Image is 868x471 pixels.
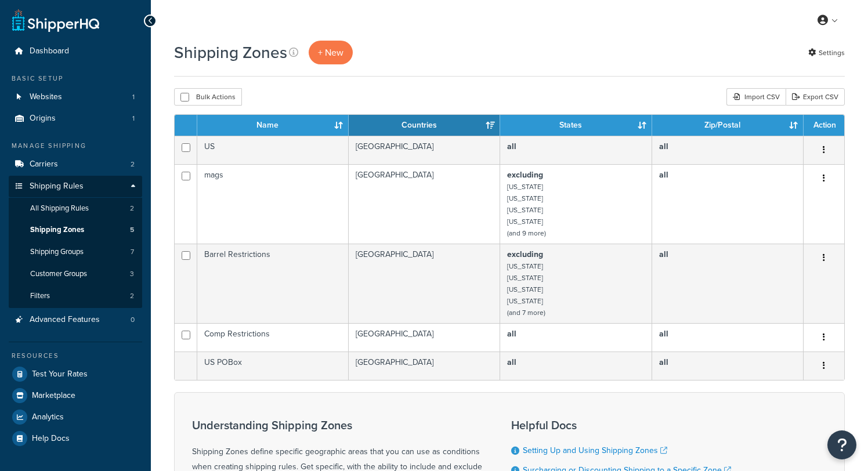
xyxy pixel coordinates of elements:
span: Advanced Features [30,315,100,325]
a: All Shipping Rules 2 [9,198,142,219]
td: Comp Restrictions [197,323,349,352]
th: Name: activate to sort column ascending [197,115,349,136]
b: all [507,140,516,153]
div: Basic Setup [9,74,142,84]
span: 1 [132,92,135,102]
a: Customer Groups 3 [9,263,142,285]
td: mags [197,164,349,244]
li: Help Docs [9,428,142,449]
span: 1 [132,114,135,124]
small: [US_STATE] [507,193,543,204]
th: States: activate to sort column ascending [500,115,652,136]
span: 7 [131,247,134,257]
h3: Helpful Docs [511,419,731,432]
span: Analytics [32,412,64,422]
li: Customer Groups [9,263,142,285]
a: Analytics [9,407,142,427]
b: excluding [507,248,543,260]
li: Carriers [9,154,142,175]
small: (and 9 more) [507,228,546,238]
button: Open Resource Center [827,430,856,459]
span: Customer Groups [30,269,87,279]
span: 2 [131,160,135,169]
b: all [507,356,516,368]
span: Origins [30,114,56,124]
small: [US_STATE] [507,182,543,192]
span: Filters [30,291,50,301]
a: Export CSV [786,88,845,106]
h3: Understanding Shipping Zones [192,419,482,432]
a: Settings [808,45,845,61]
th: Countries: activate to sort column ascending [349,115,500,136]
a: Marketplace [9,385,142,406]
a: Carriers 2 [9,154,142,175]
b: all [659,169,668,181]
span: All Shipping Rules [30,204,89,213]
li: Shipping Groups [9,241,142,263]
li: Shipping Zones [9,219,142,241]
a: Shipping Rules [9,176,142,197]
a: Setting Up and Using Shipping Zones [523,444,667,456]
small: [US_STATE] [507,296,543,306]
span: 5 [130,225,134,235]
span: + New [318,46,343,59]
small: [US_STATE] [507,205,543,215]
span: Shipping Groups [30,247,84,257]
span: 0 [131,315,135,325]
td: US POBox [197,352,349,380]
li: Origins [9,108,142,129]
a: Test Your Rates [9,364,142,385]
small: [US_STATE] [507,273,543,283]
b: all [659,356,668,368]
td: [GEOGRAPHIC_DATA] [349,323,500,352]
li: All Shipping Rules [9,198,142,219]
h1: Shipping Zones [174,41,287,64]
a: Websites 1 [9,86,142,108]
span: 2 [130,291,134,301]
span: 2 [130,204,134,213]
b: all [659,140,668,153]
td: [GEOGRAPHIC_DATA] [349,136,500,164]
span: Marketplace [32,391,75,401]
a: Dashboard [9,41,142,62]
span: Test Your Rates [32,369,88,379]
div: Manage Shipping [9,141,142,151]
span: Help Docs [32,434,70,444]
td: [GEOGRAPHIC_DATA] [349,244,500,323]
th: Zip/Postal: activate to sort column ascending [652,115,804,136]
span: Shipping Rules [30,182,84,191]
a: + New [309,41,353,64]
b: all [659,248,668,260]
small: [US_STATE] [507,216,543,227]
span: Dashboard [30,46,69,56]
small: (and 7 more) [507,307,545,318]
b: excluding [507,169,543,181]
button: Bulk Actions [174,88,242,106]
td: Barrel Restrictions [197,244,349,323]
small: [US_STATE] [507,284,543,295]
span: 3 [130,269,134,279]
li: Shipping Rules [9,176,142,308]
a: Advanced Features 0 [9,309,142,331]
td: [GEOGRAPHIC_DATA] [349,164,500,244]
a: Filters 2 [9,285,142,307]
a: ShipperHQ Home [12,9,99,32]
td: [GEOGRAPHIC_DATA] [349,352,500,380]
small: [US_STATE] [507,261,543,271]
a: Shipping Zones 5 [9,219,142,241]
div: Import CSV [726,88,786,106]
td: US [197,136,349,164]
th: Action [804,115,844,136]
span: Shipping Zones [30,225,84,235]
li: Filters [9,285,142,307]
b: all [507,328,516,340]
a: Origins 1 [9,108,142,129]
b: all [659,328,668,340]
li: Websites [9,86,142,108]
li: Advanced Features [9,309,142,331]
div: Resources [9,351,142,361]
span: Carriers [30,160,58,169]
